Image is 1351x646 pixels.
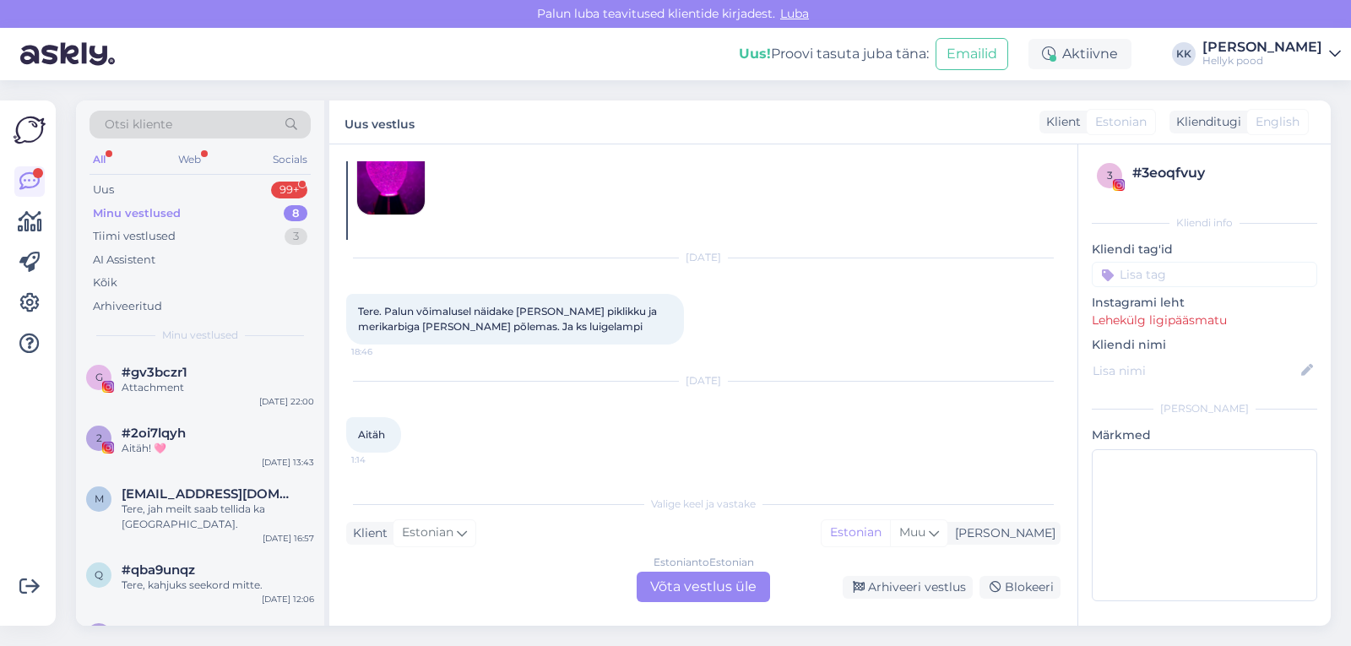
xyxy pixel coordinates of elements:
[284,205,307,222] div: 8
[1202,54,1322,68] div: Hellyk pood
[1095,113,1147,131] span: Estonian
[402,524,453,542] span: Estonian
[95,568,103,581] span: q
[346,373,1061,388] div: [DATE]
[105,116,172,133] span: Otsi kliente
[96,432,102,444] span: 2
[263,532,314,545] div: [DATE] 16:57
[271,182,307,198] div: 99+
[122,441,314,456] div: Aitäh! 🩷
[1172,42,1196,66] div: KK
[95,492,104,505] span: m
[122,365,187,380] span: #gv3bczr1
[654,555,754,570] div: Estonian to Estonian
[1169,113,1241,131] div: Klienditugi
[358,305,659,333] span: Tere. Palun võimalusel näidake [PERSON_NAME] piklikku ja merikarbiga [PERSON_NAME] põlemas. Ja ks...
[269,149,311,171] div: Socials
[1092,401,1317,416] div: [PERSON_NAME]
[1107,169,1113,182] span: 3
[1092,294,1317,312] p: Instagrami leht
[122,380,314,395] div: Attachment
[345,111,415,133] label: Uus vestlus
[739,44,929,64] div: Proovi tasuta juba täna:
[346,250,1061,265] div: [DATE]
[358,428,385,441] span: Aitäh
[899,524,925,540] span: Muu
[948,524,1055,542] div: [PERSON_NAME]
[259,395,314,408] div: [DATE] 22:00
[979,576,1061,599] div: Blokeeri
[122,426,186,441] span: #2oi7lqyh
[122,486,297,502] span: marita_hermo@hotmail.com
[14,114,46,146] img: Askly Logo
[93,274,117,291] div: Kõik
[1092,336,1317,354] p: Kliendi nimi
[843,576,973,599] div: Arhiveeri vestlus
[285,228,307,245] div: 3
[1092,215,1317,231] div: Kliendi info
[1092,262,1317,287] input: Lisa tag
[1039,113,1081,131] div: Klient
[93,298,162,315] div: Arhiveeritud
[637,572,770,602] div: Võta vestlus üle
[346,497,1061,512] div: Valige keel ja vastake
[351,453,415,466] span: 1:14
[122,623,297,638] span: krislin.pihlamagi@gmail.com
[346,524,388,542] div: Klient
[262,593,314,605] div: [DATE] 12:06
[822,520,890,546] div: Estonian
[1028,39,1131,69] div: Aktiivne
[1256,113,1299,131] span: English
[122,502,314,532] div: Tere, jah meilt saab tellida ka [GEOGRAPHIC_DATA].
[162,328,238,343] span: Minu vestlused
[1092,426,1317,444] p: Märkmed
[936,38,1008,70] button: Emailid
[95,371,103,383] span: g
[122,562,195,578] span: #qba9unqz
[1202,41,1341,68] a: [PERSON_NAME]Hellyk pood
[357,147,425,214] img: attachment
[1092,312,1317,329] p: Lehekülg ligipääsmatu
[1202,41,1322,54] div: [PERSON_NAME]
[122,578,314,593] div: Tere, kahjuks seekord mitte.
[90,149,109,171] div: All
[775,6,814,21] span: Luba
[262,456,314,469] div: [DATE] 13:43
[93,228,176,245] div: Tiimi vestlused
[93,182,114,198] div: Uus
[1093,361,1298,380] input: Lisa nimi
[351,345,415,358] span: 18:46
[739,46,771,62] b: Uus!
[93,205,181,222] div: Minu vestlused
[1092,241,1317,258] p: Kliendi tag'id
[175,149,204,171] div: Web
[1132,163,1312,183] div: # 3eoqfvuy
[93,252,155,269] div: AI Assistent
